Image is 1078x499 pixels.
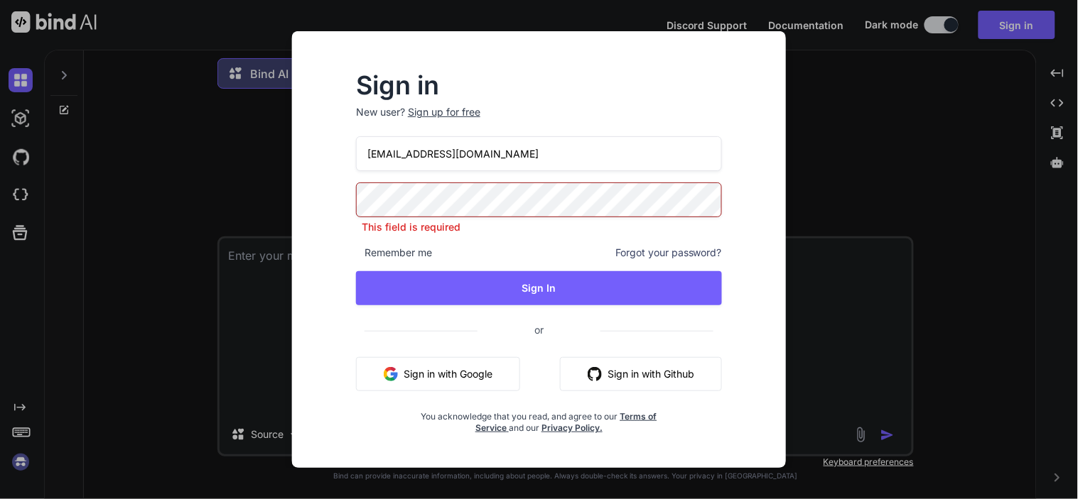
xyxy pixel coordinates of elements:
span: Remember me [356,246,432,260]
img: google [384,367,398,381]
span: or [478,312,600,347]
p: This field is required [356,220,722,234]
h2: Sign in [356,74,722,97]
input: Login or Email [356,136,722,171]
button: Sign In [356,271,722,305]
button: Sign in with Google [356,357,520,391]
p: New user? [356,105,722,136]
img: github [588,367,602,381]
a: Privacy Policy. [541,422,603,433]
span: Forgot your password? [615,246,722,260]
div: Sign up for free [408,105,480,119]
div: You acknowledge that you read, and agree to our and our [417,402,661,434]
a: Terms of Service [475,411,657,433]
button: Sign in with Github [560,357,722,391]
